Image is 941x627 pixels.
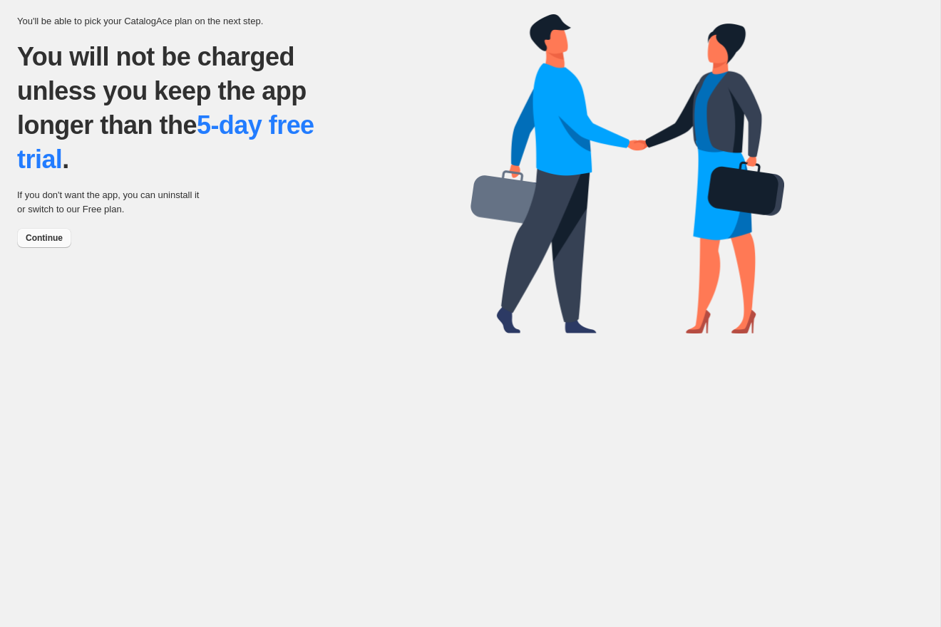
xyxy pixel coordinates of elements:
p: If you don't want the app, you can uninstall it or switch to our Free plan. [17,188,206,217]
button: Continue [17,228,71,248]
p: You'll be able to pick your CatalogAce plan on the next step. [17,14,470,28]
span: Continue [26,232,63,244]
img: trial [470,14,784,333]
p: You will not be charged unless you keep the app longer than the . [17,40,352,177]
